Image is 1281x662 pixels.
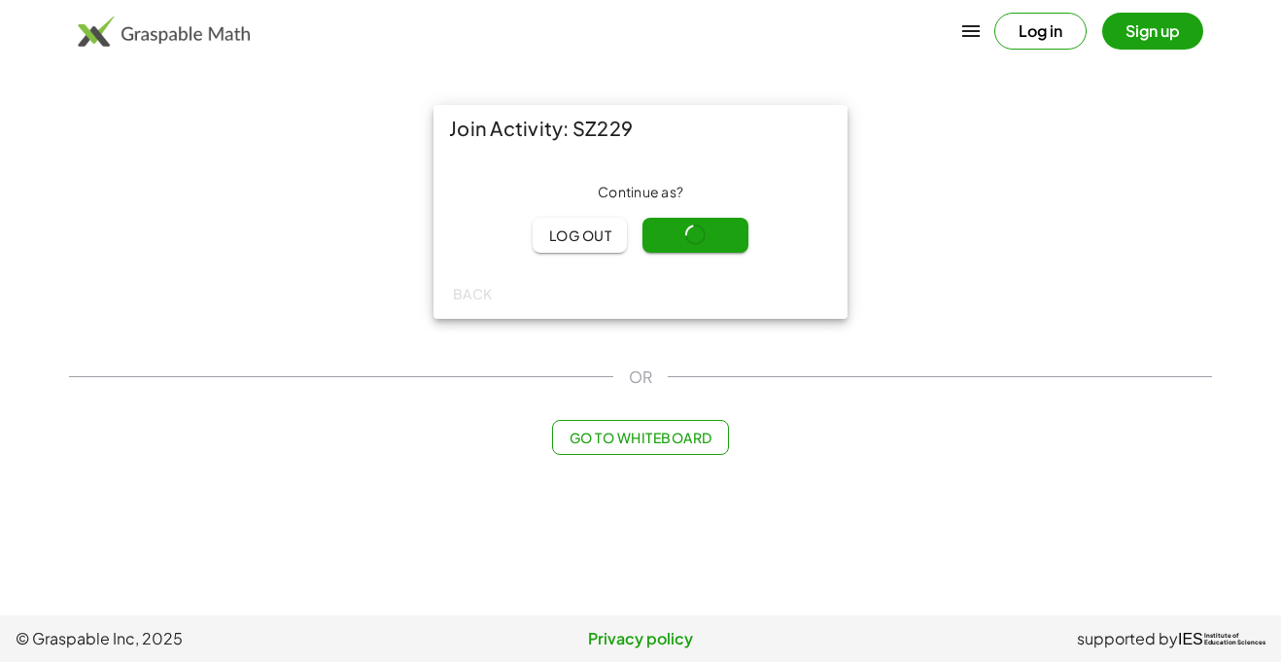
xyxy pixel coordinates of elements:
a: IESInstitute ofEducation Sciences [1178,627,1265,650]
span: © Graspable Inc, 2025 [16,627,433,650]
span: Go to Whiteboard [569,429,711,446]
span: supported by [1077,627,1178,650]
span: Institute of Education Sciences [1204,633,1265,646]
button: Go to Whiteboard [552,420,728,455]
div: Continue as ? [449,183,832,202]
a: Privacy policy [433,627,849,650]
span: OR [629,366,652,389]
button: Log out [533,218,627,253]
button: Sign up [1102,13,1203,50]
span: Log out [548,226,611,244]
span: IES [1178,630,1203,648]
div: Join Activity: SZ229 [433,105,848,152]
button: Log in [994,13,1087,50]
